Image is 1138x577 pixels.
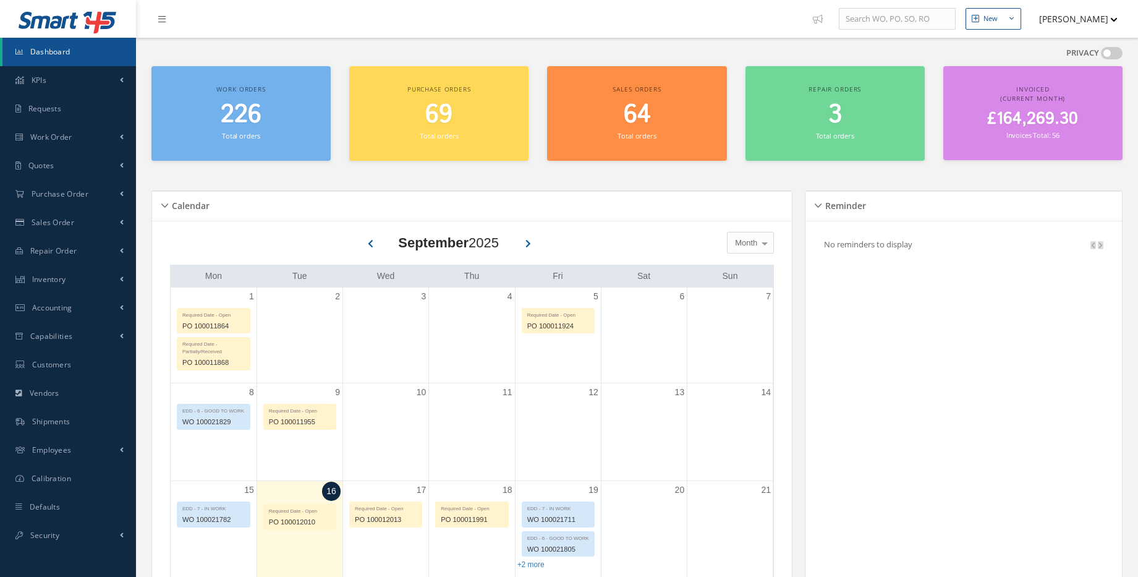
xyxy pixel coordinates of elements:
[264,515,336,529] div: PO 100012010
[635,268,653,284] a: Saturday
[30,388,59,398] span: Vendors
[333,288,342,306] a: September 2, 2025
[517,560,545,569] a: Show 2 more events
[398,235,469,250] b: September
[343,288,429,383] td: September 3, 2025
[30,502,60,512] span: Defaults
[28,103,61,114] span: Requests
[168,197,210,212] h5: Calendar
[515,288,601,383] td: September 5, 2025
[171,288,257,383] td: September 1, 2025
[32,217,74,228] span: Sales Order
[257,383,342,481] td: September 9, 2025
[407,85,471,93] span: Purchase orders
[30,530,59,541] span: Security
[32,75,46,85] span: KPIs
[687,288,773,383] td: September 7, 2025
[32,189,88,199] span: Purchase Order
[673,481,687,499] a: September 20, 2025
[522,309,594,319] div: Required Date - Open
[414,383,429,401] a: September 10, 2025
[32,416,70,427] span: Shipments
[343,383,429,481] td: September 10, 2025
[2,38,136,66] a: Dashboard
[177,309,250,319] div: Required Date - Open
[30,46,70,57] span: Dashboard
[264,505,336,515] div: Required Date - Open
[349,66,529,161] a: Purchase orders 69 Total orders
[687,383,773,481] td: September 14, 2025
[547,66,726,161] a: Sales orders 64 Total orders
[550,268,565,284] a: Friday
[522,532,594,542] div: EDD - 6 - GOOD TO WORK
[264,415,336,429] div: PO 100011955
[420,131,458,140] small: Total orders
[322,482,341,501] a: September 16, 2025
[264,404,336,415] div: Required Date - Open
[177,356,250,370] div: PO 100011868
[290,268,310,284] a: Tuesday
[177,513,250,527] div: WO 100021782
[247,383,257,401] a: September 8, 2025
[839,8,956,30] input: Search WO, PO, SO, RO
[758,481,773,499] a: September 21, 2025
[1066,47,1099,59] label: PRIVACY
[720,268,741,284] a: Sunday
[30,331,73,341] span: Capabilities
[763,288,773,306] a: September 7, 2025
[30,132,72,142] span: Work Order
[745,66,925,161] a: Repair orders 3 Total orders
[216,85,265,93] span: Work orders
[350,502,422,513] div: Required Date - Open
[809,85,861,93] span: Repair orders
[505,288,515,306] a: September 4, 2025
[500,383,515,401] a: September 11, 2025
[32,473,71,484] span: Calibration
[177,319,250,333] div: PO 100011864
[171,383,257,481] td: September 8, 2025
[624,97,651,132] span: 64
[151,66,331,161] a: Work orders 226 Total orders
[1000,94,1065,103] span: (Current Month)
[500,481,515,499] a: September 18, 2025
[414,481,429,499] a: September 17, 2025
[586,383,601,401] a: September 12, 2025
[222,131,260,140] small: Total orders
[30,246,77,256] span: Repair Order
[375,268,397,284] a: Wednesday
[522,319,594,333] div: PO 100011924
[462,268,482,284] a: Thursday
[242,481,257,499] a: September 15, 2025
[177,415,250,429] div: WO 100021829
[522,513,594,527] div: WO 100021711
[1016,85,1050,93] span: Invoiced
[943,66,1123,160] a: Invoiced (Current Month) £164,269.30 Invoices Total: 56
[436,502,507,513] div: Required Date - Open
[203,268,224,284] a: Monday
[257,288,342,383] td: September 2, 2025
[177,338,250,356] div: Required Date - Partially/Received
[824,239,912,250] p: No reminders to display
[32,302,72,313] span: Accounting
[816,131,854,140] small: Total orders
[429,383,515,481] td: September 11, 2025
[613,85,661,93] span: Sales orders
[673,383,687,401] a: September 13, 2025
[425,97,452,132] span: 69
[333,383,342,401] a: September 9, 2025
[591,288,601,306] a: September 5, 2025
[429,288,515,383] td: September 4, 2025
[177,502,250,513] div: EDD - 7 - IN WORK
[1027,7,1118,31] button: [PERSON_NAME]
[1006,130,1059,140] small: Invoices Total: 56
[822,197,866,212] h5: Reminder
[828,97,842,132] span: 3
[758,383,773,401] a: September 14, 2025
[350,513,422,527] div: PO 100012013
[419,288,429,306] a: September 3, 2025
[522,542,594,557] div: WO 100021805
[32,445,72,455] span: Employees
[28,160,54,171] span: Quotes
[987,107,1078,131] span: £164,269.30
[515,383,601,481] td: September 12, 2025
